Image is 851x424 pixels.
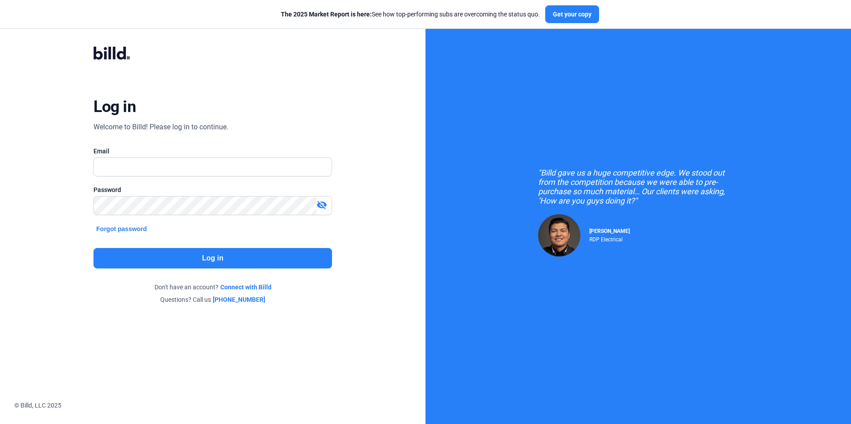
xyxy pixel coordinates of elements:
mat-icon: visibility_off [316,200,327,210]
button: Forgot password [93,224,150,234]
img: Raul Pacheco [538,214,580,256]
div: Questions? Call us [93,295,332,304]
a: Connect with Billd [220,283,272,292]
span: [PERSON_NAME] [589,228,630,234]
span: The 2025 Market Report is here: [281,11,372,18]
div: Password [93,185,332,194]
div: "Billd gave us a huge competitive edge. We stood out from the competition because we were able to... [538,168,738,205]
button: Log in [93,248,332,268]
div: RDP Electrical [589,234,630,243]
div: Log in [93,97,136,116]
div: Don't have an account? [93,283,332,292]
div: See how top-performing subs are overcoming the status quo. [281,10,540,19]
div: Email [93,147,332,156]
div: Welcome to Billd! Please log in to continue. [93,122,228,132]
a: [PHONE_NUMBER] [213,295,265,304]
button: Get your copy [545,5,599,23]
